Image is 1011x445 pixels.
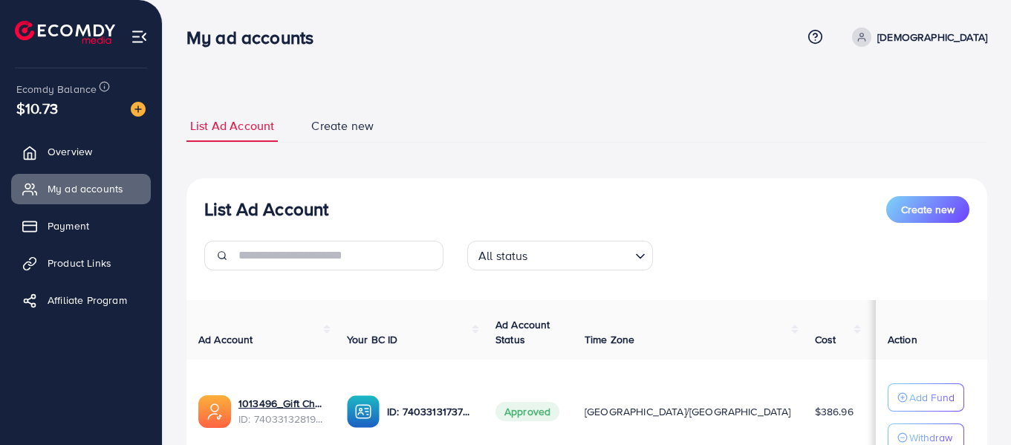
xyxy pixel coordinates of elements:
span: List Ad Account [190,117,274,134]
img: logo [15,21,115,44]
img: ic-ba-acc.ded83a64.svg [347,395,380,428]
span: Action [888,332,917,347]
span: Your BC ID [347,332,398,347]
img: image [131,102,146,117]
a: Product Links [11,248,151,278]
span: Ecomdy Balance [16,82,97,97]
input: Search for option [533,242,629,267]
a: Overview [11,137,151,166]
span: Affiliate Program [48,293,127,308]
a: [DEMOGRAPHIC_DATA] [846,27,987,47]
span: ID: 7403313281999568912 [238,412,323,426]
span: $10.73 [16,97,58,119]
p: ID: 7403313173782102032 [387,403,472,420]
span: Ad Account Status [495,317,550,347]
div: <span class='underline'>1013496_Gift Charm_1723718211738</span></br>7403313281999568912 [238,396,323,426]
img: menu [131,28,148,45]
span: Payment [48,218,89,233]
span: My ad accounts [48,181,123,196]
span: [GEOGRAPHIC_DATA]/[GEOGRAPHIC_DATA] [585,404,791,419]
span: Cost [815,332,836,347]
button: Add Fund [888,383,964,412]
h3: My ad accounts [186,27,325,48]
span: $386.96 [815,404,854,419]
div: Search for option [467,241,653,270]
iframe: Chat [948,378,1000,434]
span: Time Zone [585,332,634,347]
span: Product Links [48,256,111,270]
a: Payment [11,211,151,241]
button: Create new [886,196,969,223]
h3: List Ad Account [204,198,328,220]
span: All status [475,245,531,267]
a: Affiliate Program [11,285,151,315]
img: ic-ads-acc.e4c84228.svg [198,395,231,428]
p: Add Fund [909,389,955,406]
span: Create new [901,202,955,217]
a: My ad accounts [11,174,151,204]
span: Ad Account [198,332,253,347]
a: 1013496_Gift Charm_1723718211738 [238,396,323,411]
span: Overview [48,144,92,159]
p: [DEMOGRAPHIC_DATA] [877,28,987,46]
span: Approved [495,402,559,421]
span: Create new [311,117,374,134]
